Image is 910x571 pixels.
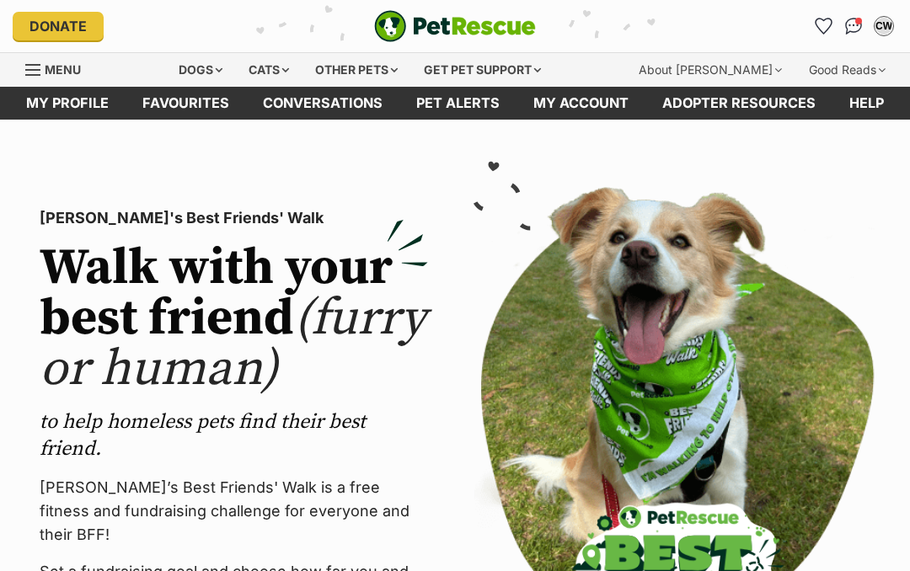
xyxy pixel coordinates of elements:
div: Cats [237,53,301,87]
button: My account [870,13,897,40]
a: PetRescue [374,10,536,42]
img: logo-e224e6f780fb5917bec1dbf3a21bbac754714ae5b6737aabdf751b685950b380.svg [374,10,536,42]
div: Good Reads [797,53,897,87]
a: My profile [9,87,126,120]
a: Adopter resources [645,87,832,120]
img: chat-41dd97257d64d25036548639549fe6c8038ab92f7586957e7f3b1b290dea8141.svg [845,18,863,35]
a: Favourites [810,13,837,40]
a: Favourites [126,87,246,120]
a: Conversations [840,13,867,40]
span: Menu [45,62,81,77]
div: About [PERSON_NAME] [627,53,794,87]
a: Menu [25,53,93,83]
p: to help homeless pets find their best friend. [40,408,428,462]
div: CW [875,18,892,35]
div: Other pets [303,53,409,87]
a: Help [832,87,901,120]
h2: Walk with your best friend [40,243,428,395]
a: My account [517,87,645,120]
div: Get pet support [412,53,553,87]
a: conversations [246,87,399,120]
a: Pet alerts [399,87,517,120]
a: Donate [13,12,104,40]
ul: Account quick links [810,13,897,40]
p: [PERSON_NAME]’s Best Friends' Walk is a free fitness and fundraising challenge for everyone and t... [40,476,428,547]
span: (furry or human) [40,287,426,401]
div: Dogs [167,53,234,87]
p: [PERSON_NAME]'s Best Friends' Walk [40,206,428,230]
